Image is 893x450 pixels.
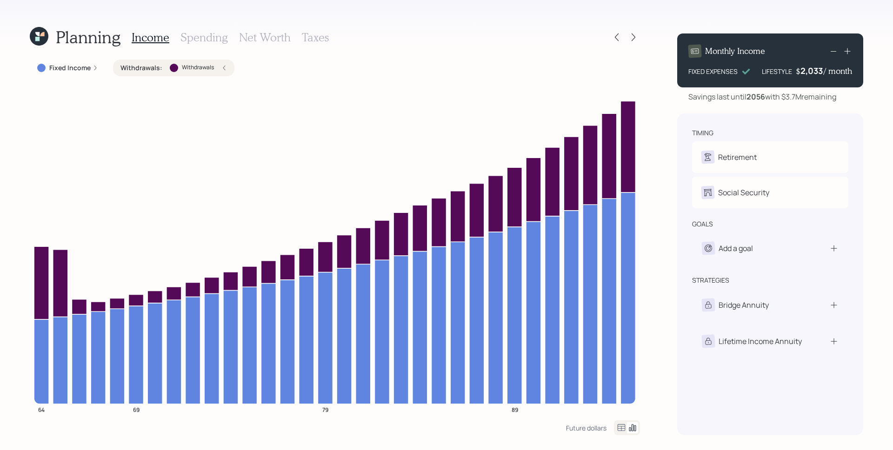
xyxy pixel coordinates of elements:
[719,336,802,347] div: Lifetime Income Annuity
[824,66,852,76] h4: / month
[692,276,729,285] div: strategies
[719,243,753,254] div: Add a goal
[512,405,518,413] tspan: 89
[692,219,713,229] div: goals
[746,92,765,102] b: 2056
[796,66,800,76] h4: $
[566,424,606,432] div: Future dollars
[718,152,757,163] div: Retirement
[132,31,169,44] h3: Income
[133,405,140,413] tspan: 69
[688,66,738,76] div: FIXED EXPENSES
[762,66,792,76] div: LIFESTYLE
[322,405,328,413] tspan: 79
[688,91,836,102] div: Savings last until with $3.7M remaining
[56,27,120,47] h1: Planning
[49,63,91,73] label: Fixed Income
[800,65,824,76] div: 2,033
[718,187,769,198] div: Social Security
[182,64,214,72] label: Withdrawals
[705,46,765,56] h4: Monthly Income
[692,128,713,138] div: timing
[180,31,228,44] h3: Spending
[719,299,769,311] div: Bridge Annuity
[120,63,162,73] label: Withdrawals :
[302,31,329,44] h3: Taxes
[38,405,45,413] tspan: 64
[239,31,291,44] h3: Net Worth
